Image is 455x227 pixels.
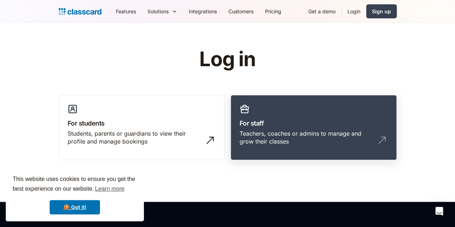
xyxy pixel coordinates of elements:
[302,3,341,19] a: Get a demo
[13,175,137,194] span: This website uses cookies to ensure you get the best experience on our website.
[110,3,142,19] a: Features
[59,6,101,17] a: home
[259,3,287,19] a: Pricing
[50,200,100,214] a: dismiss cookie message
[68,118,216,128] h3: For students
[240,118,388,128] h3: For staff
[431,203,448,220] div: Open Intercom Messenger
[366,4,397,18] a: Sign up
[94,183,126,194] a: learn more about cookies
[68,130,201,146] div: Students, parents or guardians to view their profile and manage bookings
[113,48,342,71] h1: Log in
[147,8,169,15] div: Solutions
[231,95,397,160] a: For staffTeachers, coaches or admins to manage and grow their classes
[342,3,366,19] a: Login
[240,130,373,146] div: Teachers, coaches or admins to manage and grow their classes
[372,8,391,15] div: Sign up
[142,3,183,19] div: Solutions
[6,168,144,221] div: cookieconsent
[59,95,225,160] a: For studentsStudents, parents or guardians to view their profile and manage bookings
[223,3,259,19] a: Customers
[183,3,223,19] a: Integrations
